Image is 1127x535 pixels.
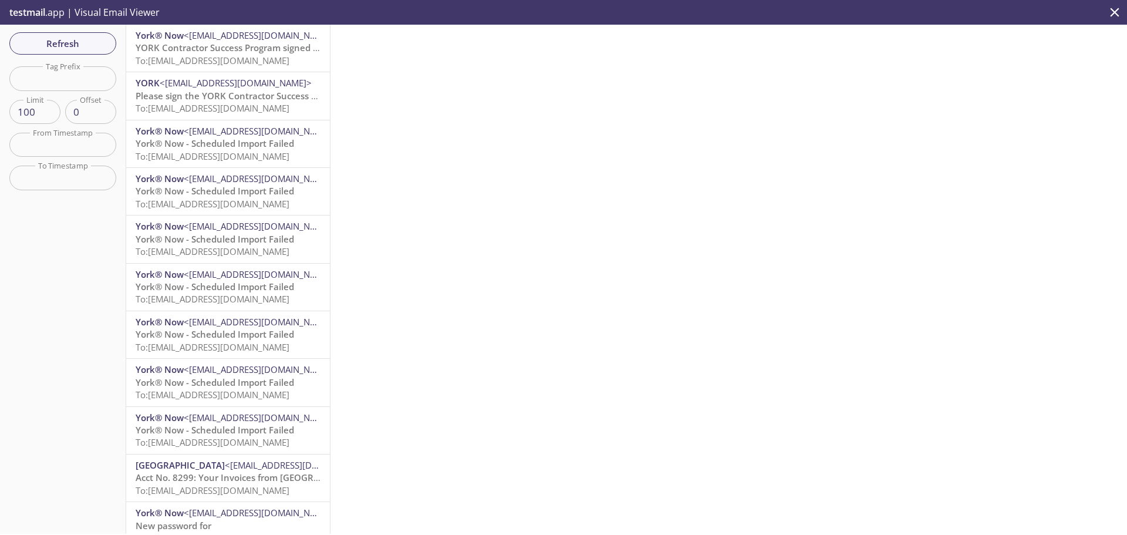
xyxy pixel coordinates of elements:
[136,137,294,149] span: York® Now - Scheduled Import Failed
[136,507,184,519] span: York® Now
[184,29,336,41] span: <[EMAIL_ADDRESS][DOMAIN_NAME]>
[184,507,336,519] span: <[EMAIL_ADDRESS][DOMAIN_NAME]>
[136,459,225,471] span: [GEOGRAPHIC_DATA]
[126,120,330,167] div: York® Now<[EMAIL_ADDRESS][DOMAIN_NAME]>York® Now - Scheduled Import FailedTo:[EMAIL_ADDRESS][DOMA...
[184,268,336,280] span: <[EMAIL_ADDRESS][DOMAIN_NAME]>
[136,424,294,436] span: York® Now - Scheduled Import Failed
[136,245,289,257] span: To: [EMAIL_ADDRESS][DOMAIN_NAME]
[136,90,396,102] span: Please sign the YORK Contractor Success Program agreement
[126,72,330,119] div: YORK<[EMAIL_ADDRESS][DOMAIN_NAME]>Please sign the YORK Contractor Success Program agreementTo:[EM...
[136,268,184,280] span: York® Now
[136,55,289,66] span: To: [EMAIL_ADDRESS][DOMAIN_NAME]
[126,264,330,311] div: York® Now<[EMAIL_ADDRESS][DOMAIN_NAME]>York® Now - Scheduled Import FailedTo:[EMAIL_ADDRESS][DOMA...
[136,484,289,496] span: To: [EMAIL_ADDRESS][DOMAIN_NAME]
[184,316,336,328] span: <[EMAIL_ADDRESS][DOMAIN_NAME]>
[136,150,289,162] span: To: [EMAIL_ADDRESS][DOMAIN_NAME]
[136,29,184,41] span: York® Now
[19,36,107,51] span: Refresh
[136,293,289,305] span: To: [EMAIL_ADDRESS][DOMAIN_NAME]
[160,77,312,89] span: <[EMAIL_ADDRESS][DOMAIN_NAME]>
[126,407,330,454] div: York® Now<[EMAIL_ADDRESS][DOMAIN_NAME]>York® Now - Scheduled Import FailedTo:[EMAIL_ADDRESS][DOMA...
[126,311,330,358] div: York® Now<[EMAIL_ADDRESS][DOMAIN_NAME]>York® Now - Scheduled Import FailedTo:[EMAIL_ADDRESS][DOMA...
[126,168,330,215] div: York® Now<[EMAIL_ADDRESS][DOMAIN_NAME]>York® Now - Scheduled Import FailedTo:[EMAIL_ADDRESS][DOMA...
[136,198,289,210] span: To: [EMAIL_ADDRESS][DOMAIN_NAME]
[136,389,289,401] span: To: [EMAIL_ADDRESS][DOMAIN_NAME]
[136,220,184,232] span: York® Now
[136,185,294,197] span: York® Now - Scheduled Import Failed
[126,25,330,72] div: York® Now<[EMAIL_ADDRESS][DOMAIN_NAME]>YORK Contractor Success Program signed agreement attachedT...
[136,472,458,483] span: Acct No. 8299: Your Invoices from [GEOGRAPHIC_DATA] are Available Online
[136,316,184,328] span: York® Now
[136,42,400,53] span: YORK Contractor Success Program signed agreement attached
[136,364,184,375] span: York® Now
[184,412,336,423] span: <[EMAIL_ADDRESS][DOMAIN_NAME]>
[184,173,336,184] span: <[EMAIL_ADDRESS][DOMAIN_NAME]>
[136,77,160,89] span: YORK
[126,216,330,263] div: York® Now<[EMAIL_ADDRESS][DOMAIN_NAME]>York® Now - Scheduled Import FailedTo:[EMAIL_ADDRESS][DOMA...
[136,233,294,245] span: York® Now - Scheduled Import Failed
[9,32,116,55] button: Refresh
[136,173,184,184] span: York® Now
[136,281,294,292] span: York® Now - Scheduled Import Failed
[136,328,294,340] span: York® Now - Scheduled Import Failed
[136,341,289,353] span: To: [EMAIL_ADDRESS][DOMAIN_NAME]
[136,376,294,388] span: York® Now - Scheduled Import Failed
[184,220,336,232] span: <[EMAIL_ADDRESS][DOMAIN_NAME]>
[136,412,184,423] span: York® Now
[126,359,330,406] div: York® Now<[EMAIL_ADDRESS][DOMAIN_NAME]>York® Now - Scheduled Import FailedTo:[EMAIL_ADDRESS][DOMA...
[136,520,211,531] span: New password for
[225,459,377,471] span: <[EMAIL_ADDRESS][DOMAIN_NAME]>
[136,125,184,137] span: York® Now
[9,6,45,19] span: testmail
[136,102,289,114] span: To: [EMAIL_ADDRESS][DOMAIN_NAME]
[136,436,289,448] span: To: [EMAIL_ADDRESS][DOMAIN_NAME]
[184,364,336,375] span: <[EMAIL_ADDRESS][DOMAIN_NAME]>
[126,455,330,502] div: [GEOGRAPHIC_DATA]<[EMAIL_ADDRESS][DOMAIN_NAME]>Acct No. 8299: Your Invoices from [GEOGRAPHIC_DATA...
[184,125,336,137] span: <[EMAIL_ADDRESS][DOMAIN_NAME]>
